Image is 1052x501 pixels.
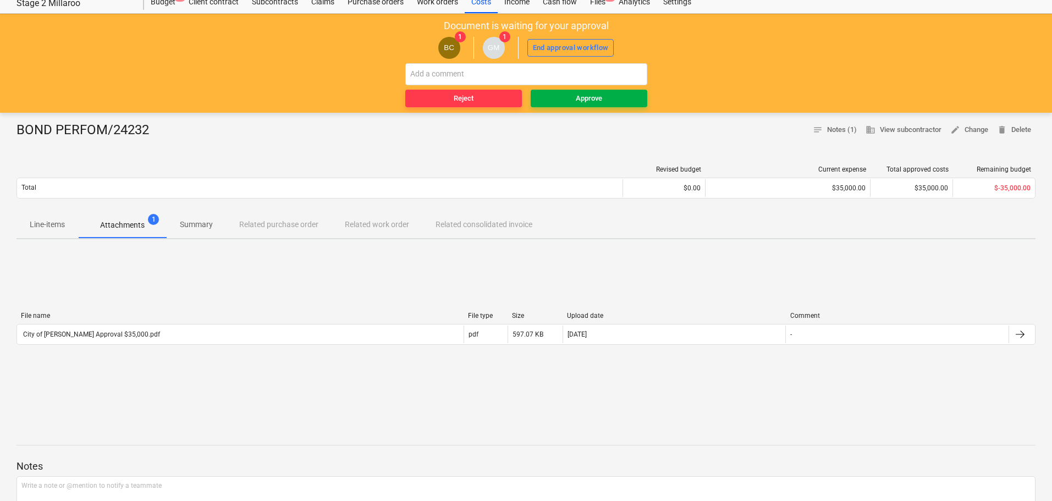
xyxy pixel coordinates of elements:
div: Comment [790,312,1005,320]
p: Total [21,183,36,192]
span: 1 [455,31,466,42]
div: $0.00 [623,179,705,197]
span: edit [950,125,960,135]
p: Notes [16,460,1036,473]
span: notes [813,125,823,135]
div: Total approved costs [875,166,949,173]
p: Summary [180,219,213,230]
div: Revised budget [627,166,701,173]
button: Delete [993,122,1036,139]
div: 597.07 KB [513,331,543,338]
span: 1 [499,31,510,42]
span: delete [997,125,1007,135]
button: Reject [405,90,522,107]
div: Approve [576,92,602,105]
div: End approval workflow [533,42,609,54]
div: Size [512,312,558,320]
p: Line-items [30,219,65,230]
div: Current expense [710,166,866,173]
button: End approval workflow [527,39,614,57]
span: BC [444,43,454,52]
div: pdf [469,331,478,338]
span: Notes (1) [813,124,857,136]
span: business [866,125,875,135]
div: File type [468,312,503,320]
button: Notes (1) [808,122,861,139]
span: $-35,000.00 [994,184,1031,192]
span: Delete [997,124,1031,136]
div: BOND PERFOM/24232 [16,122,158,139]
div: Billy Campbell [438,37,460,59]
div: Upload date [567,312,781,320]
p: Attachments [100,219,145,231]
button: Approve [531,90,647,107]
input: Add a comment [405,63,647,85]
div: [DATE] [568,331,587,338]
div: Reject [454,92,473,105]
iframe: Chat Widget [997,448,1052,501]
div: City of [PERSON_NAME] Approval $35,000.pdf [21,331,160,338]
button: Change [946,122,993,139]
span: Change [950,124,988,136]
span: View subcontractor [866,124,941,136]
div: File name [21,312,459,320]
div: - [790,331,792,338]
button: View subcontractor [861,122,946,139]
p: Document is waiting for your approval [444,19,609,32]
div: $35,000.00 [870,179,952,197]
div: $35,000.00 [710,184,866,192]
span: 1 [148,214,159,225]
div: Remaining budget [957,166,1031,173]
span: GM [488,43,499,52]
div: Geoff Morley [483,37,505,59]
